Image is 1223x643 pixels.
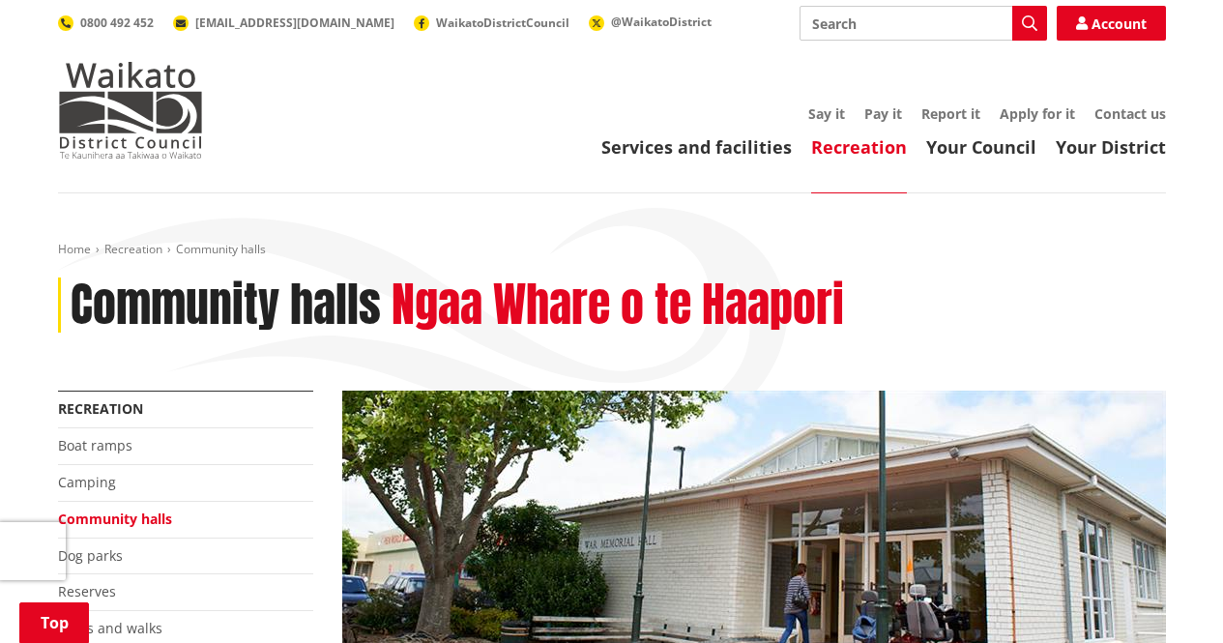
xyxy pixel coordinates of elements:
[58,436,132,454] a: Boat ramps
[811,135,907,159] a: Recreation
[58,62,203,159] img: Waikato District Council - Te Kaunihera aa Takiwaa o Waikato
[1057,6,1166,41] a: Account
[864,104,902,123] a: Pay it
[414,15,569,31] a: WaikatoDistrictCouncil
[58,241,91,257] a: Home
[58,546,123,565] a: Dog parks
[58,15,154,31] a: 0800 492 452
[58,619,162,637] a: Trails and walks
[195,15,394,31] span: [EMAIL_ADDRESS][DOMAIN_NAME]
[926,135,1036,159] a: Your Council
[1094,104,1166,123] a: Contact us
[800,6,1047,41] input: Search input
[436,15,569,31] span: WaikatoDistrictCouncil
[1056,135,1166,159] a: Your District
[808,104,845,123] a: Say it
[176,241,266,257] span: Community halls
[71,278,381,334] h1: Community halls
[611,14,712,30] span: @WaikatoDistrict
[173,15,394,31] a: [EMAIL_ADDRESS][DOMAIN_NAME]
[19,602,89,643] a: Top
[58,582,116,600] a: Reserves
[80,15,154,31] span: 0800 492 452
[58,399,143,418] a: Recreation
[1000,104,1075,123] a: Apply for it
[58,242,1166,258] nav: breadcrumb
[58,510,172,528] a: Community halls
[392,278,844,334] h2: Ngaa Whare o te Haapori
[921,104,980,123] a: Report it
[589,14,712,30] a: @WaikatoDistrict
[104,241,162,257] a: Recreation
[601,135,792,159] a: Services and facilities
[58,473,116,491] a: Camping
